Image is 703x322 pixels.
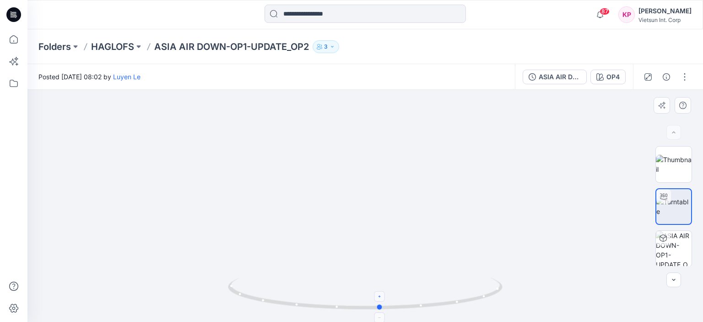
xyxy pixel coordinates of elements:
[656,197,691,216] img: Turntable
[38,40,71,53] a: Folders
[38,72,141,82] span: Posted [DATE] 08:02 by
[154,40,309,53] p: ASIA AIR DOWN-OP1-UPDATE_OP2
[606,72,620,82] div: OP4
[324,42,328,52] p: 3
[638,16,692,23] div: Vietsun Int. Corp
[229,70,502,322] img: eyJhbGciOiJIUzI1NiIsImtpZCI6IjAiLCJzbHQiOiJzZXMiLCJ0eXAiOiJKV1QifQ.eyJkYXRhIjp7InR5cGUiOiJzdG9yYW...
[618,6,635,23] div: KP
[539,72,581,82] div: ASIA AIR DOWN-OP1-UPDATE_OP2
[523,70,587,84] button: ASIA AIR DOWN-OP1-UPDATE_OP2
[600,8,610,15] span: 87
[590,70,626,84] button: OP4
[113,73,141,81] a: Luyen Le
[656,231,692,267] img: ASIA AIR DOWN-OP1-UPDATE_OP2 OP4
[91,40,134,53] a: HAGLOFS
[656,155,692,174] img: Thumbnail
[659,70,674,84] button: Details
[313,40,339,53] button: 3
[638,5,692,16] div: [PERSON_NAME]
